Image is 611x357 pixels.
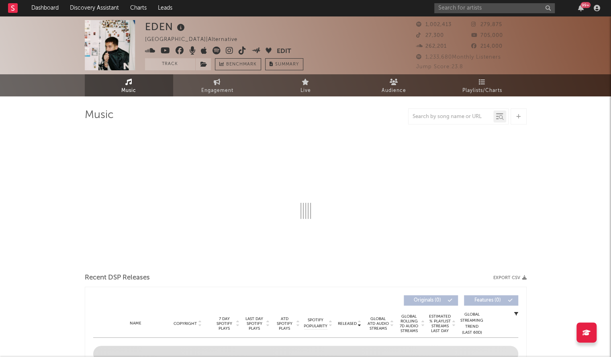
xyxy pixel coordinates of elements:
a: Audience [350,74,438,96]
a: Playlists/Charts [438,74,527,96]
span: ATD Spotify Plays [274,316,295,331]
span: Global ATD Audio Streams [367,316,389,331]
input: Search for artists [434,3,555,13]
button: 99+ [578,5,584,11]
span: 705,000 [471,33,503,38]
button: Summary [265,58,303,70]
a: Engagement [173,74,262,96]
a: Benchmark [215,58,261,70]
span: Copyright [174,321,197,326]
span: 1,002,413 [416,22,452,27]
button: Track [145,58,195,70]
div: EDEN [145,20,187,33]
span: Originals ( 0 ) [409,298,446,303]
span: Engagement [201,86,233,96]
span: 1,233,680 Monthly Listeners [416,55,501,60]
div: Global Streaming Trend (Last 60D) [460,312,484,336]
div: [GEOGRAPHIC_DATA] | Alternative [145,35,247,45]
span: Features ( 0 ) [469,298,506,303]
a: Live [262,74,350,96]
span: Estimated % Playlist Streams Last Day [429,314,451,333]
span: Music [121,86,136,96]
span: 7 Day Spotify Plays [214,316,235,331]
span: Summary [275,62,299,67]
span: Released [338,321,357,326]
span: 262,201 [416,44,447,49]
span: Last Day Spotify Plays [244,316,265,331]
span: Benchmark [226,60,257,69]
input: Search by song name or URL [409,114,493,120]
button: Features(0) [464,295,518,306]
a: Music [85,74,173,96]
span: 279,875 [471,22,502,27]
span: Live [300,86,311,96]
span: Jump Score: 23.8 [416,64,463,69]
span: 214,000 [471,44,503,49]
span: 27,300 [416,33,444,38]
div: 99 + [580,2,591,8]
span: Audience [382,86,406,96]
button: Edit [277,47,291,57]
span: Global Rolling 7D Audio Streams [398,314,420,333]
button: Originals(0) [404,295,458,306]
button: Export CSV [493,275,527,280]
span: Recent DSP Releases [85,273,150,283]
div: Name [109,320,162,326]
span: Spotify Popularity [304,317,327,329]
span: Playlists/Charts [462,86,502,96]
